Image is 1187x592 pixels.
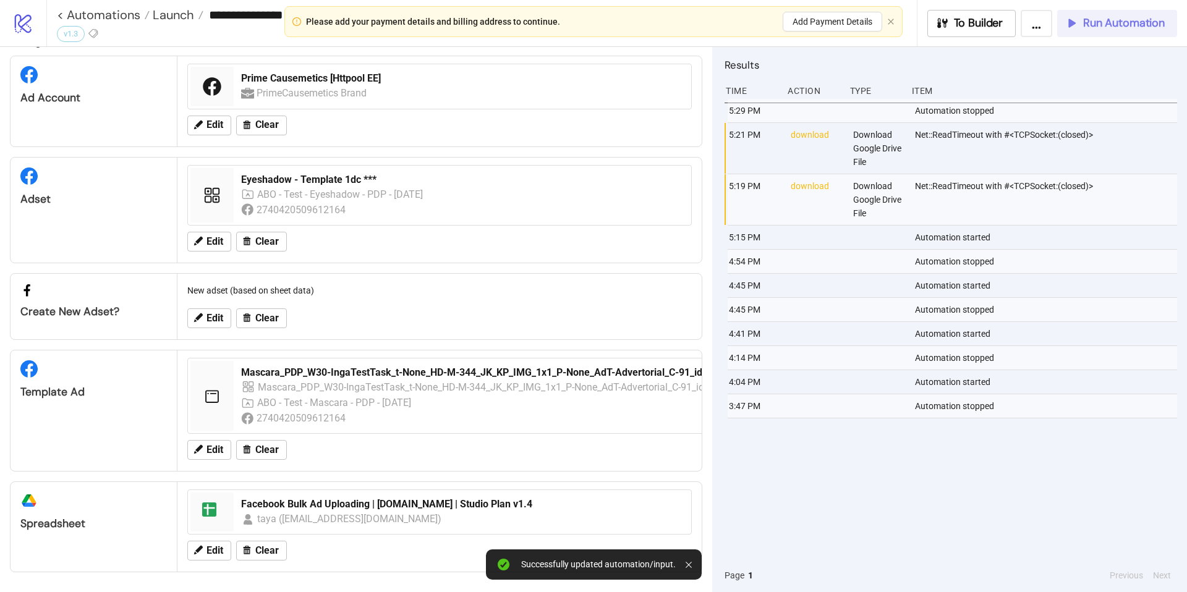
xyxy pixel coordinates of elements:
div: Automation started [914,370,1180,394]
div: Automation started [914,226,1180,249]
span: close [887,18,895,25]
div: 5:21 PM [728,123,781,174]
div: Automation stopped [914,346,1180,370]
div: Adset [20,192,167,206]
span: Edit [206,444,223,455]
div: 2740420509612164 [257,410,347,426]
button: close [887,18,895,26]
div: Automation stopped [914,394,1180,418]
span: Page [725,569,744,582]
div: Mascara_PDP_W30-IngaTestTask_t-None_HD-M-344_JK_KP_IMG_1x1_P-None_AdT-Advertorial_C-91_idea-og_V5... [241,366,804,379]
span: Add Payment Details [793,17,872,27]
div: 2740420509612164 [257,202,347,218]
div: ABO - Test - Eyeshadow - PDP - [DATE] [257,187,424,202]
div: download [789,123,843,174]
button: Clear [236,116,287,135]
span: Launch [150,7,194,23]
div: 4:41 PM [728,322,781,345]
button: 1 [744,569,757,582]
div: Download Google Drive File [852,123,905,174]
div: 4:45 PM [728,274,781,297]
div: Type [849,79,902,103]
button: Edit [187,308,231,328]
button: Run Automation [1057,10,1177,37]
button: Edit [187,232,231,252]
div: Successfully updated automation/input. [521,559,676,570]
span: Run Automation [1083,16,1165,30]
div: Action [786,79,840,103]
div: Spreadsheet [20,517,167,531]
div: Automation started [914,274,1180,297]
div: PrimeCausemetics Brand [257,85,368,101]
span: Clear [255,236,279,247]
span: exclamation-circle [292,17,301,26]
span: Edit [206,236,223,247]
div: 3:47 PM [728,394,781,418]
div: Automation started [914,322,1180,345]
div: taya ([EMAIL_ADDRESS][DOMAIN_NAME]) [257,511,443,526]
div: Template Ad [20,385,167,399]
button: Clear [236,308,287,328]
div: Item [911,79,1177,103]
span: Clear [255,444,279,455]
div: ABO - Test - Mascara - PDP - [DATE] [257,395,412,410]
div: Time [725,79,778,103]
span: Edit [206,119,223,130]
div: Net::ReadTimeout with #<TCPSocket:(closed)> [914,174,1180,225]
div: Ad Account [20,91,167,105]
span: Edit [206,313,223,324]
span: Clear [255,313,279,324]
div: Automation stopped [914,99,1180,122]
button: Clear [236,440,287,460]
a: < Automations [57,9,150,21]
div: 5:19 PM [728,174,781,225]
div: 5:29 PM [728,99,781,122]
button: Next [1149,569,1175,582]
span: Clear [255,545,279,556]
div: Automation stopped [914,298,1180,321]
div: Net::ReadTimeout with #<TCPSocket:(closed)> [914,123,1180,174]
a: Launch [150,9,203,21]
div: Prime Causemetics [Httpool EE] [241,72,684,85]
span: Edit [206,545,223,556]
button: Edit [187,116,231,135]
div: Download Google Drive File [852,174,905,225]
div: Eyeshadow - Template 1dc *** [241,173,684,187]
h2: Results [725,57,1177,73]
button: ... [1021,10,1052,37]
div: Create new adset? [20,305,167,319]
div: 4:45 PM [728,298,781,321]
button: Clear [236,232,287,252]
div: download [789,174,843,225]
button: Edit [187,440,231,460]
button: Previous [1106,569,1147,582]
div: Please add your payment details and billing address to continue. [306,15,560,28]
div: Automation stopped [914,250,1180,273]
span: To Builder [954,16,1003,30]
span: Clear [255,119,279,130]
div: 4:04 PM [728,370,781,394]
div: 4:14 PM [728,346,781,370]
div: v1.3 [57,26,85,42]
button: Edit [187,541,231,560]
div: New adset (based on sheet data) [182,279,697,302]
button: Add Payment Details [783,12,882,32]
div: Facebook Bulk Ad Uploading | [DOMAIN_NAME] | Studio Plan v1.4 [241,497,684,511]
button: Clear [236,541,287,560]
div: 4:54 PM [728,250,781,273]
button: To Builder [927,10,1016,37]
div: Mascara_PDP_W30-IngaTestTask_t-None_HD-M-344_JK_KP_IMG_1x1_P-None_AdT-Advertorial_C-91_idea-og_V5... [258,379,799,395]
div: 5:15 PM [728,226,781,249]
